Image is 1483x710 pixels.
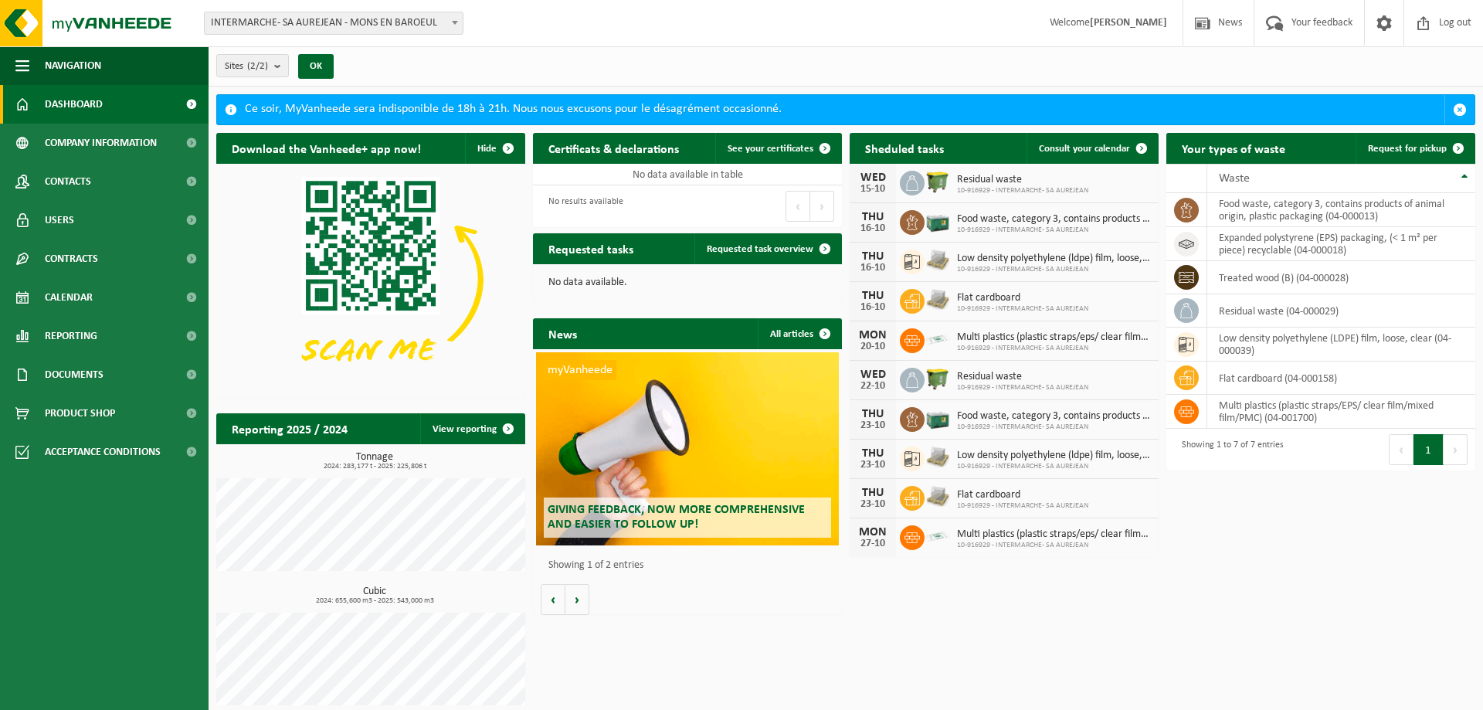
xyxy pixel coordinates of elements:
[548,504,805,531] span: Giving feedback, now more comprehensive and easier to follow up!
[245,95,1444,124] div: Ce soir, MyVanheede sera indisponible de 18h à 21h. Nous nous excusons pour le désagrément occasi...
[1413,434,1444,465] button: 1
[857,211,888,223] div: THU
[857,302,888,313] div: 16-10
[957,410,1151,423] span: Food waste, category 3, contains products of animal origin, plastic packaging
[857,263,888,273] div: 16-10
[707,244,813,254] span: Requested task overview
[957,344,1151,353] span: 10-916929 - INTERMARCHE- SA AUREJEAN
[857,487,888,499] div: THU
[1207,328,1475,362] td: low density polyethylene (LDPE) film, loose, clear (04-000039)
[957,253,1151,265] span: Low density polyethylene (ldpe) film, loose, clear
[957,292,1088,304] span: Flat cardboard
[45,124,157,162] span: Company information
[1027,133,1157,164] a: Consult your calendar
[925,405,951,431] img: PB-LB-0680-HPE-GN-01
[857,538,888,549] div: 27-10
[857,381,888,392] div: 22-10
[957,331,1151,344] span: Multi plastics (plastic straps/eps/ clear film/mixed film/pmc)
[957,462,1151,471] span: 10-916929 - INTERMARCHE- SA AUREJEAN
[1444,434,1468,465] button: Next
[694,233,840,264] a: Requested task overview
[957,528,1151,541] span: Multi plastics (plastic straps/eps/ clear film/mixed film/pmc)
[205,12,463,34] span: INTERMARCHE- SA AUREJEAN - MONS EN BAROEUL
[1039,144,1130,154] span: Consult your calendar
[857,526,888,538] div: MON
[216,164,525,396] img: Download de VHEPlus App
[536,352,839,545] a: myVanheede Giving feedback, now more comprehensive and easier to follow up!
[45,201,74,239] span: Users
[533,233,649,263] h2: Requested tasks
[1207,294,1475,328] td: residual waste (04-000029)
[45,433,161,471] span: Acceptance conditions
[533,133,694,163] h2: Certificats & declarations
[45,239,98,278] span: Contracts
[857,447,888,460] div: THU
[786,191,810,222] button: Previous
[45,46,101,85] span: Navigation
[925,168,951,195] img: WB-1100-HPE-GN-50
[1368,144,1447,154] span: Request for pickup
[1219,172,1250,185] span: Waste
[925,523,951,549] img: LP-SK-00500-LPE-16
[1207,362,1475,395] td: flat cardboard (04-000158)
[957,226,1151,235] span: 10-916929 - INTERMARCHE- SA AUREJEAN
[857,250,888,263] div: THU
[810,191,834,222] button: Next
[857,329,888,341] div: MON
[925,208,951,234] img: PB-LB-0680-HPE-GN-01
[715,133,840,164] a: See your certificates
[548,277,826,288] p: No data available.
[45,355,104,394] span: Documents
[1207,227,1475,261] td: expanded polystyrene (EPS) packaging, (< 1 m² per piece) recyclable (04-000018)
[957,213,1151,226] span: Food waste, category 3, contains products of animal origin, plastic packaging
[544,360,616,380] span: myVanheede
[1207,193,1475,227] td: food waste, category 3, contains products of animal origin, plastic packaging (04-000013)
[957,371,1088,383] span: Residual waste
[204,12,463,35] span: INTERMARCHE- SA AUREJEAN - MONS EN BAROEUL
[850,133,959,163] h2: Sheduled tasks
[957,383,1088,392] span: 10-916929 - INTERMARCHE- SA AUREJEAN
[224,586,525,605] h3: Cubic
[45,394,115,433] span: Product Shop
[224,452,525,471] h3: Tonnage
[565,584,589,615] button: Volgende
[1174,433,1284,467] div: Showing 1 to 7 of 7 entries
[298,54,334,79] button: OK
[45,317,97,355] span: Reporting
[758,318,840,349] a: All articles
[925,247,951,273] img: LP-PA-00000-WDN-11
[857,460,888,471] div: 23-10
[1166,133,1301,163] h2: Your types of waste
[957,304,1088,314] span: 10-916929 - INTERMARCHE- SA AUREJEAN
[957,186,1088,195] span: 10-916929 - INTERMARCHE- SA AUREJEAN
[477,144,497,154] span: Hide
[533,164,842,185] td: No data available in table
[1090,17,1167,29] strong: [PERSON_NAME]
[541,584,565,615] button: Vorige
[216,413,363,443] h2: Reporting 2025 / 2024
[857,223,888,234] div: 16-10
[857,172,888,184] div: WED
[925,444,951,471] img: LP-PA-00000-WDN-11
[857,408,888,420] div: THU
[224,597,525,605] span: 2024: 655,600 m3 - 2025: 543,000 m3
[45,162,91,201] span: Contacts
[925,287,951,313] img: LP-PA-00000-WDN-11
[216,54,289,77] button: Sites(2/2)
[533,318,592,348] h2: News
[548,560,834,571] p: Showing 1 of 2 entries
[857,369,888,381] div: WED
[957,174,1088,186] span: Residual waste
[465,133,524,164] button: Hide
[420,413,524,444] a: View reporting
[1207,395,1475,429] td: Multi plastics (plastic straps/EPS/ clear film/mixed film/PMC) (04-001700)
[957,265,1151,274] span: 10-916929 - INTERMARCHE- SA AUREJEAN
[957,489,1088,501] span: Flat cardboard
[957,450,1151,462] span: Low density polyethylene (ldpe) film, loose, clear
[957,501,1088,511] span: 10-916929 - INTERMARCHE- SA AUREJEAN
[1207,261,1475,294] td: treated wood (B) (04-000028)
[45,278,93,317] span: Calendar
[45,85,103,124] span: Dashboard
[857,499,888,510] div: 23-10
[925,326,951,352] img: LP-SK-00500-LPE-16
